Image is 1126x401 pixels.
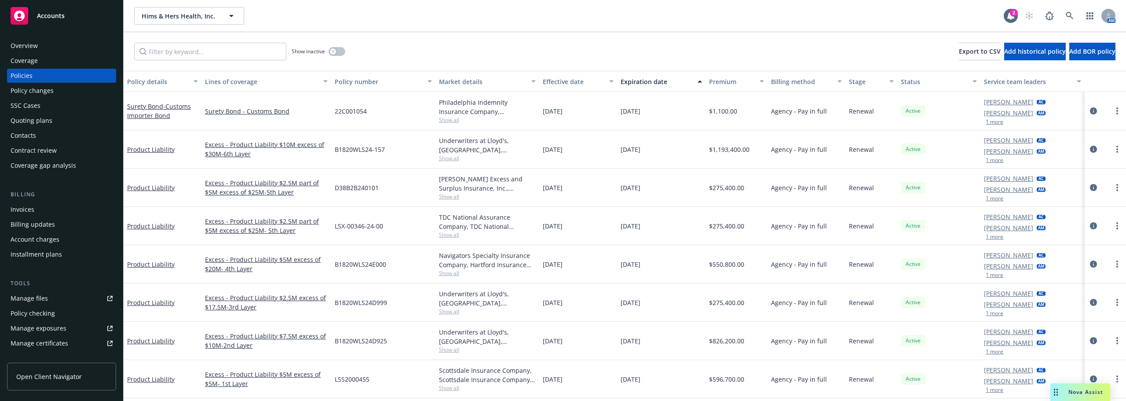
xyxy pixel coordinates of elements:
[849,375,874,384] span: Renewal
[127,298,175,307] a: Product Liability
[7,232,116,246] a: Account charges
[897,71,980,92] button: Status
[335,107,367,116] span: 22C001054
[335,221,383,231] span: LSX-00346-24-00
[292,48,325,55] span: Show inactive
[7,279,116,288] div: Tools
[543,260,563,269] span: [DATE]
[205,370,328,388] a: Excess - Product Liability $5M excess of $5M- 1st Layer
[849,221,874,231] span: Renewal
[1088,374,1099,384] a: circleInformation
[205,331,328,350] a: Excess - Product Liability $7.5M excess of $10M-2nd Layer
[1088,144,1099,155] a: circleInformation
[439,384,536,392] span: Show all
[709,260,744,269] span: $550,800.00
[984,212,1033,221] a: [PERSON_NAME]
[984,365,1033,375] a: [PERSON_NAME]
[986,272,1003,278] button: 1 more
[709,183,744,192] span: $275,400.00
[11,114,52,128] div: Quoting plans
[984,376,1033,386] a: [PERSON_NAME]
[984,108,1033,118] a: [PERSON_NAME]
[904,184,922,191] span: Active
[7,202,116,217] a: Invoices
[335,260,386,269] span: B1820WLS24E000
[771,221,827,231] span: Agency - Pay in full
[1050,383,1110,401] button: Nova Assist
[904,375,922,383] span: Active
[901,77,967,86] div: Status
[11,54,38,68] div: Coverage
[439,193,536,200] span: Show all
[335,298,387,307] span: B1820WLS24D999
[7,217,116,232] a: Billing updates
[1088,106,1099,116] a: circleInformation
[709,298,744,307] span: $275,400.00
[621,107,640,116] span: [DATE]
[7,4,116,28] a: Accounts
[439,98,536,116] div: Philadelphia Indemnity Insurance Company, Philadelphia Insurance Companies, CA [PERSON_NAME] & Co...
[984,97,1033,107] a: [PERSON_NAME]
[7,129,116,143] a: Contacts
[11,232,59,246] div: Account charges
[1112,259,1122,269] a: more
[7,54,116,68] a: Coverage
[439,251,536,269] div: Navigators Specialty Insurance Company, Hartford Insurance Group, CRC Group
[986,349,1003,354] button: 1 more
[439,155,536,162] span: Show all
[439,231,536,239] span: Show all
[986,387,1003,393] button: 1 more
[706,71,768,92] button: Premium
[1088,335,1099,346] a: circleInformation
[201,71,331,92] button: Lines of coverage
[11,351,55,365] div: Manage claims
[7,190,116,199] div: Billing
[134,43,286,60] input: Filter by keyword...
[1069,43,1115,60] button: Add BOR policy
[7,321,116,335] a: Manage exposures
[984,250,1033,260] a: [PERSON_NAME]
[621,336,640,346] span: [DATE]
[1041,7,1058,25] a: Report a Bug
[127,145,175,154] a: Product Liability
[984,147,1033,156] a: [PERSON_NAME]
[709,107,737,116] span: $1,100.00
[1081,7,1099,25] a: Switch app
[621,145,640,154] span: [DATE]
[11,306,55,320] div: Policy checking
[984,289,1033,298] a: [PERSON_NAME]
[7,158,116,173] a: Coverage gap analysis
[11,129,36,143] div: Contacts
[1112,144,1122,155] a: more
[1004,47,1066,55] span: Add historical policy
[1061,7,1078,25] a: Search
[127,375,175,383] a: Product Liability
[7,247,116,261] a: Installment plans
[1010,9,1018,17] div: 2
[984,223,1033,232] a: [PERSON_NAME]
[771,260,827,269] span: Agency - Pay in full
[771,107,827,116] span: Agency - Pay in full
[7,69,116,83] a: Policies
[1088,259,1099,269] a: circleInformation
[904,145,922,153] span: Active
[986,196,1003,201] button: 1 more
[7,336,116,350] a: Manage certificates
[904,260,922,268] span: Active
[1088,182,1099,193] a: circleInformation
[1112,297,1122,308] a: more
[335,145,385,154] span: B1820WLS24-157
[543,298,563,307] span: [DATE]
[849,107,874,116] span: Renewal
[1088,221,1099,231] a: circleInformation
[1004,43,1066,60] button: Add historical policy
[11,99,40,113] div: SSC Cases
[439,213,536,231] div: TDC National Assurance Company, TDC National Assurance Company, CRC Group
[621,260,640,269] span: [DATE]
[543,107,563,116] span: [DATE]
[205,107,328,116] a: Surety Bond - Customs Bond
[771,298,827,307] span: Agency - Pay in full
[439,289,536,308] div: Underwriters at Lloyd's, [GEOGRAPHIC_DATA], [PERSON_NAME] of London, CRC Group
[543,336,563,346] span: [DATE]
[621,221,640,231] span: [DATE]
